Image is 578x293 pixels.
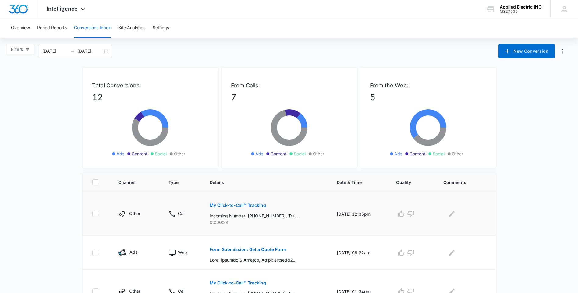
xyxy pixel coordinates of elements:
span: Details [210,179,313,185]
p: 5 [370,91,486,104]
button: Edit Comments [447,248,457,258]
span: Content [132,150,147,157]
span: Other [452,150,463,157]
span: Type [168,179,186,185]
p: My Click-to-Call™ Tracking [210,281,266,285]
td: [DATE] 12:35pm [329,192,389,236]
td: [DATE] 09:22am [329,236,389,270]
span: Content [271,150,286,157]
div: account name [500,5,541,9]
p: My Click-to-Call™ Tracking [210,203,266,207]
span: Other [313,150,324,157]
button: Edit Comments [447,209,457,219]
p: From Calls: [231,81,347,90]
span: Other [174,150,185,157]
p: Other [129,210,140,217]
span: Date & Time [337,179,373,185]
span: to [70,49,75,54]
button: Period Reports [37,18,67,38]
p: Incoming Number: [PHONE_NUMBER], Tracking Number: [PHONE_NUMBER], Ring To: [PHONE_NUMBER], Caller... [210,213,298,219]
button: Settings [153,18,169,38]
span: Social [433,150,445,157]
button: New Conversion [498,44,555,58]
button: Form Submission: Get a Quote Form [210,242,286,257]
span: swap-right [70,49,75,54]
input: Start date [42,48,68,55]
span: Quality [396,179,420,185]
span: Ads [394,150,402,157]
button: Overview [11,18,30,38]
p: Lore: Ipsumdo S Ametco, Adipi: elitsedd28@eiusm.tem, Incid: 3459625210, Utlabor: 97364 Etdolor Ma... [210,257,298,263]
p: Form Submission: Get a Quote Form [210,247,286,252]
button: Manage Numbers [557,46,567,56]
span: Social [155,150,167,157]
div: account id [500,9,541,14]
p: 00:00:24 [210,219,322,225]
p: From the Web: [370,81,486,90]
span: Filters [11,46,23,53]
span: Intelligence [47,5,78,12]
span: Ads [116,150,124,157]
button: My Click-to-Call™ Tracking [210,276,266,290]
p: Ads [129,249,137,255]
span: Social [294,150,306,157]
button: Conversions Inbox [74,18,111,38]
p: Total Conversions: [92,81,208,90]
button: Site Analytics [118,18,145,38]
p: Web [178,249,187,256]
button: My Click-to-Call™ Tracking [210,198,266,213]
p: 7 [231,91,347,104]
button: Filters [6,44,34,55]
span: Channel [118,179,145,185]
p: 12 [92,91,208,104]
input: End date [77,48,103,55]
span: Content [410,150,425,157]
span: Comments [443,179,477,185]
span: Ads [255,150,263,157]
p: Call [178,210,185,217]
